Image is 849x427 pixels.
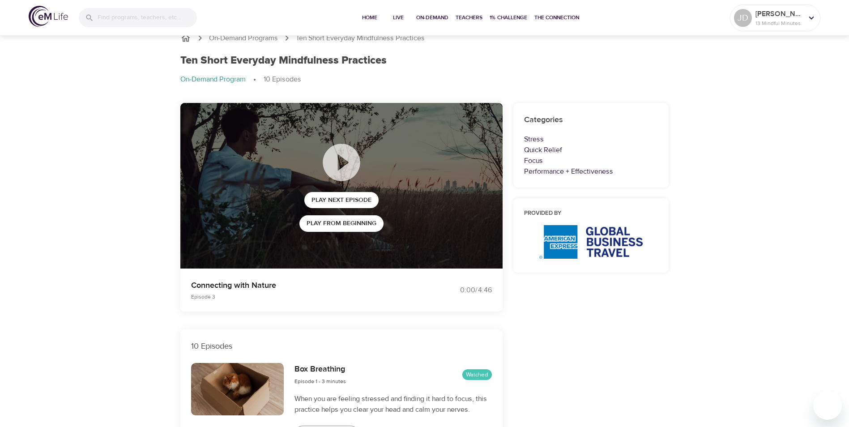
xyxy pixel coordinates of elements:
[490,13,527,22] span: 1% Challenge
[813,391,842,420] iframe: Button to launch messaging window
[734,9,752,27] div: JD
[524,114,658,127] h6: Categories
[264,74,301,85] p: 10 Episodes
[304,192,379,209] button: Play Next Episode
[524,166,658,177] p: Performance + Effectiveness
[191,293,414,301] p: Episode 3
[456,13,482,22] span: Teachers
[416,13,448,22] span: On-Demand
[311,195,371,206] span: Play Next Episode
[209,33,278,43] a: On-Demand Programs
[534,13,579,22] span: The Connection
[524,134,658,145] p: Stress
[294,378,346,385] span: Episode 1 - 3 minutes
[425,285,492,295] div: 0:00 / 4:46
[191,340,492,352] p: 10 Episodes
[755,9,803,19] p: [PERSON_NAME]
[180,74,669,85] nav: breadcrumb
[294,393,491,415] p: When you are feeling stressed and finding it hard to focus, this practice helps you clear your he...
[191,279,414,291] p: Connecting with Nature
[180,74,246,85] p: On-Demand Program
[359,13,380,22] span: Home
[98,8,197,27] input: Find programs, teachers, etc...
[388,13,409,22] span: Live
[180,33,669,43] nav: breadcrumb
[755,19,803,27] p: 13 Mindful Minutes
[524,145,658,155] p: Quick Relief
[539,225,643,259] img: AmEx%20GBT%20logo.png
[296,33,425,43] p: Ten Short Everyday Mindfulness Practices
[524,155,658,166] p: Focus
[307,218,376,229] span: Play from beginning
[180,54,387,67] h1: Ten Short Everyday Mindfulness Practices
[294,363,346,376] h6: Box Breathing
[462,371,492,379] span: Watched
[299,215,384,232] button: Play from beginning
[524,209,658,218] h6: Provided by
[29,6,68,27] img: logo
